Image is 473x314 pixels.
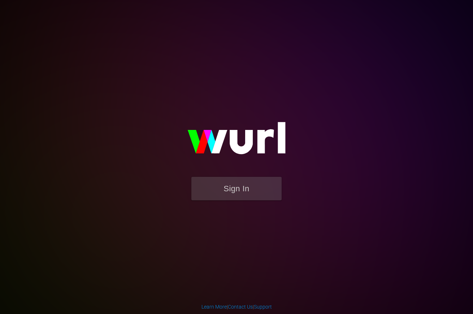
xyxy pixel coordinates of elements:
[201,303,272,310] div: | |
[201,304,227,310] a: Learn More
[164,106,309,176] img: wurl-logo-on-black-223613ac3d8ba8fe6dc639794a292ebdb59501304c7dfd60c99c58986ef67473.svg
[191,177,282,200] button: Sign In
[254,304,272,310] a: Support
[228,304,253,310] a: Contact Us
